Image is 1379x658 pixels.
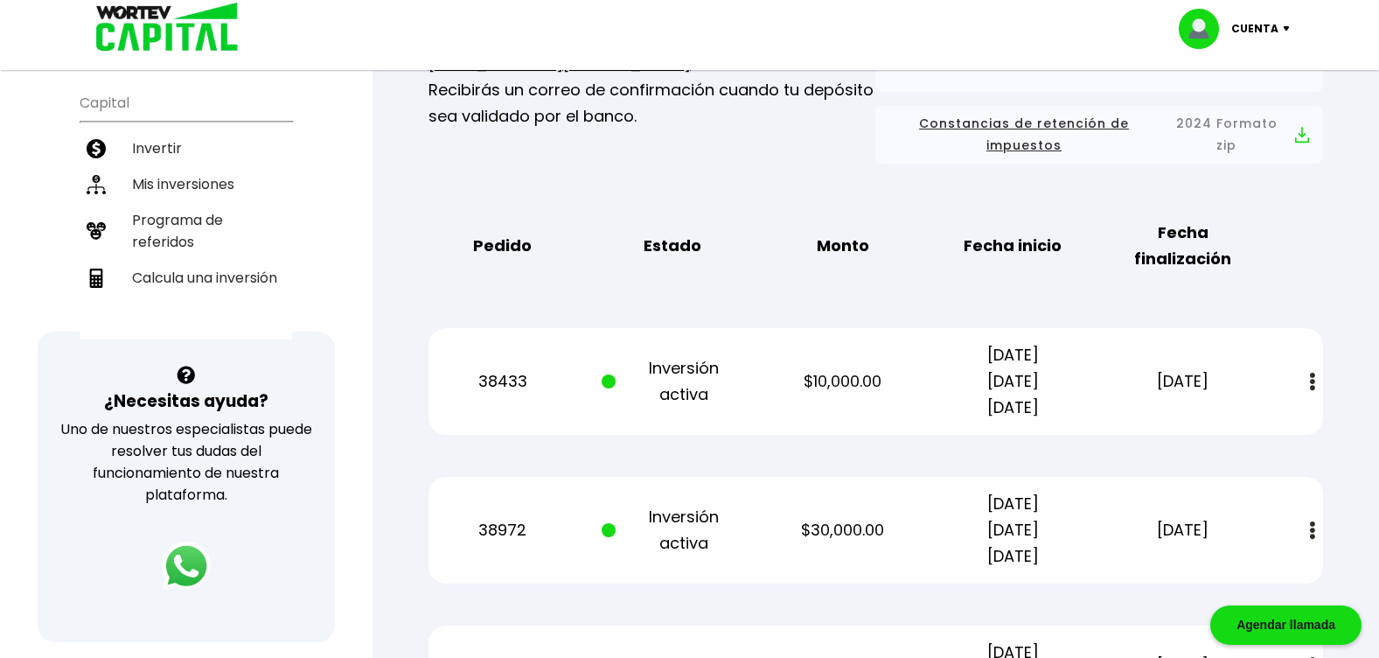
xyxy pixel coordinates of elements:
[1111,368,1255,395] p: [DATE]
[87,221,106,241] img: recomiendanos-icon.9b8e9327.svg
[941,491,1084,570] p: [DATE] [DATE] [DATE]
[80,130,292,166] a: Invertir
[1231,16,1278,42] p: Cuenta
[60,418,313,506] p: Uno de nuestros especialistas puede resolver tus dudas del funcionamiento de nuestra plataforma.
[644,233,701,259] b: Estado
[87,269,106,288] img: calculadora-icon.17d418c4.svg
[431,368,575,395] p: 38433
[80,83,292,339] ul: Capital
[889,113,1158,157] span: Constancias de retención de impuestos
[1111,517,1255,543] p: [DATE]
[964,233,1062,259] b: Fecha inicio
[80,202,292,260] a: Programa de referidos
[771,368,915,395] p: $10,000.00
[1210,605,1362,645] div: Agendar llamada
[87,175,106,194] img: inversiones-icon.6695dc30.svg
[428,24,876,129] p: Recuerda enviar tu comprobante de tu transferencia a Recibirás un correo de confirmación cuando t...
[941,342,1084,421] p: [DATE] [DATE] [DATE]
[1179,9,1231,49] img: profile-image
[104,388,268,414] h3: ¿Necesitas ayuda?
[602,355,745,408] p: Inversión activa
[80,166,292,202] a: Mis inversiones
[80,260,292,296] a: Calcula una inversión
[771,517,915,543] p: $30,000.00
[1278,26,1302,31] img: icon-down
[162,542,211,591] img: logos_whatsapp-icon.242b2217.svg
[817,233,869,259] b: Monto
[889,113,1309,157] button: Constancias de retención de impuestos2024 Formato zip
[87,139,106,158] img: invertir-icon.b3b967d7.svg
[473,233,532,259] b: Pedido
[602,504,745,556] p: Inversión activa
[1111,220,1255,272] b: Fecha finalización
[431,517,575,543] p: 38972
